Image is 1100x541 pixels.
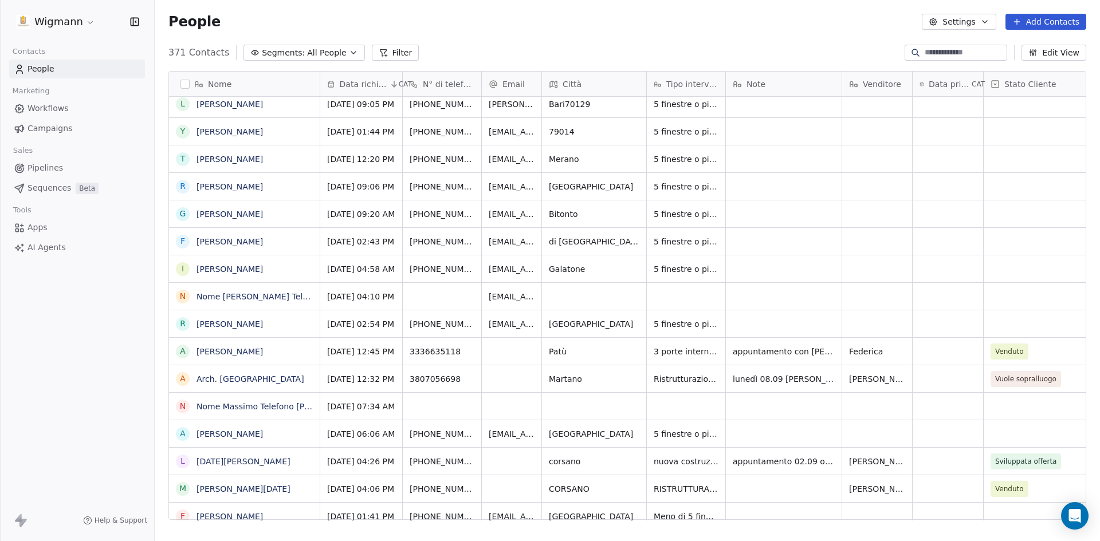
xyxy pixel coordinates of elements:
span: Data primo contatto [929,78,969,90]
button: Filter [372,45,419,61]
span: 79014 [549,126,639,137]
a: Workflows [9,99,145,118]
div: T [180,153,186,165]
span: Pipelines [27,162,63,174]
span: 5 finestre o più di 5 [654,181,718,192]
div: N [180,290,186,302]
span: Città [563,78,582,90]
span: 3 porte interne da sostituire. [654,346,718,357]
span: [PHONE_NUMBER] [410,263,474,275]
span: [EMAIL_ADDRESS][DOMAIN_NAME] [489,126,535,137]
a: SequencesBeta [9,179,145,198]
span: [EMAIL_ADDRESS][DOMAIN_NAME] [489,428,535,440]
span: Venduto [995,346,1024,357]
span: CAT [399,80,412,89]
span: [DATE] 04:06 PM [327,483,395,495]
img: 1630668995401.jpeg [16,15,30,29]
div: A [180,373,186,385]
span: 3336635118 [410,346,474,357]
span: 5 finestre o più di 5 [654,98,718,110]
div: L [180,455,185,467]
div: F [180,235,185,247]
span: Wigmann [34,14,83,29]
span: 5 finestre o più di 5 [654,126,718,137]
span: [PERSON_NAME][DOMAIN_NAME]@libero.i [489,98,535,110]
span: [EMAIL_ADDRESS][DOMAIN_NAME] [489,318,535,330]
a: [PERSON_NAME] [197,319,263,329]
span: Ristrutturazione. 38 infissi da fare in legno + persiane (zanzariere??). Ha già fatto lavoro con ... [654,373,718,385]
a: [PERSON_NAME] [197,264,263,274]
a: Help & Support [83,516,147,525]
div: A [180,345,186,357]
button: Add Contacts [1005,14,1086,30]
span: Sviluppata offerta [995,456,1056,467]
span: Segments: [262,47,305,59]
span: Patù [549,346,639,357]
div: Data primo contattoCAT [913,72,983,96]
div: Stato Cliente [984,72,1089,96]
span: 5 finestre o più di 5 [654,318,718,330]
a: [PERSON_NAME] [197,155,263,164]
span: Galatone [549,263,639,275]
span: [DATE] 09:20 AM [327,208,395,220]
span: Venduto [995,483,1024,495]
div: F [180,510,185,522]
a: Pipelines [9,159,145,177]
span: Contacts [7,43,50,60]
div: Città [542,72,646,96]
span: appuntamento con [PERSON_NAME] [DATE] ore 11 [733,346,835,357]
span: Apps [27,222,48,234]
span: [EMAIL_ADDRESS][DOMAIN_NAME] [489,291,535,302]
span: Merano [549,153,639,165]
div: N° di telefono [403,72,481,96]
span: [GEOGRAPHIC_DATA] [549,318,639,330]
a: Arch. [GEOGRAPHIC_DATA] [197,374,304,384]
span: [DATE] 06:06 AM [327,428,395,440]
span: 371 Contacts [168,46,229,60]
span: [DATE] 02:43 PM [327,236,395,247]
span: [DATE] 04:26 PM [327,456,395,467]
span: [DATE] 01:44 PM [327,126,395,137]
div: Venditore [842,72,912,96]
a: [PERSON_NAME] [197,127,263,136]
span: [GEOGRAPHIC_DATA] [549,428,639,440]
span: Federica [849,346,905,357]
span: AI Agents [27,242,66,254]
a: [DATE][PERSON_NAME] [197,457,290,466]
span: [PERSON_NAME] [849,483,905,495]
span: 5 finestre o più di 5 [654,428,718,440]
span: Data richiesta [340,78,387,90]
span: [PERSON_NAME] [849,373,905,385]
div: Y [180,125,186,137]
span: All People [307,47,346,59]
span: Venditore [863,78,901,90]
span: [DATE] 07:34 AM [327,401,395,412]
span: lunedì 08.09 [PERSON_NAME] va in cantiere per rilievo misure [733,373,835,385]
div: R [180,318,186,330]
div: Tipo intervento [647,72,725,96]
span: [PHONE_NUMBER] [410,483,474,495]
a: [PERSON_NAME] [197,347,263,356]
span: Marketing [7,82,54,100]
span: Bari70129 [549,98,639,110]
div: Open Intercom Messenger [1061,502,1089,530]
div: Nome [169,72,320,96]
span: [PHONE_NUMBER] [410,208,474,220]
span: [DATE] 12:45 PM [327,346,395,357]
a: Campaigns [9,119,145,138]
a: AI Agents [9,238,145,257]
div: N [180,400,186,412]
span: 3807056698 [410,373,474,385]
span: Martano [549,373,639,385]
span: [EMAIL_ADDRESS][DOMAIN_NAME] [489,511,535,522]
span: [PHONE_NUMBER] [410,428,474,440]
a: [PERSON_NAME] [197,237,263,246]
button: Settings [922,14,996,30]
span: [PERSON_NAME] [849,456,905,467]
span: 5 finestre o più di 5 [654,208,718,220]
span: [GEOGRAPHIC_DATA] [549,181,639,192]
a: Apps [9,218,145,237]
span: [EMAIL_ADDRESS][DOMAIN_NAME] [489,208,535,220]
span: nuova costruzione [654,456,718,467]
a: [PERSON_NAME] [197,182,263,191]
